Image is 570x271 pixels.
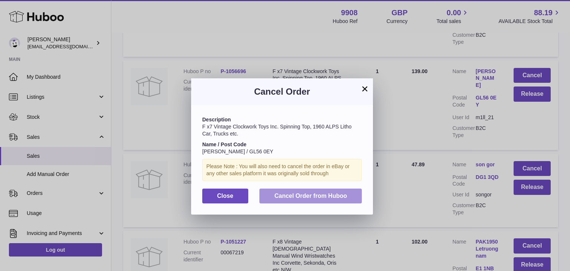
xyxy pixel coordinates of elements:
span: [PERSON_NAME] / GL56 0EY [202,148,273,154]
button: Cancel Order from Huboo [259,189,362,204]
strong: Description [202,117,231,123]
h3: Cancel Order [202,86,362,98]
span: F x7 Vintage Clockwork Toys Inc. Spinning Top, 1960 ALPS Litho Car, Trucks etc. [202,124,351,137]
strong: Name / Post Code [202,141,246,147]
span: Cancel Order from Huboo [274,193,347,199]
button: × [360,84,369,93]
div: Please Note : You will also need to cancel the order in eBay or any other sales platform it was o... [202,159,362,181]
span: Close [217,193,233,199]
button: Close [202,189,248,204]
